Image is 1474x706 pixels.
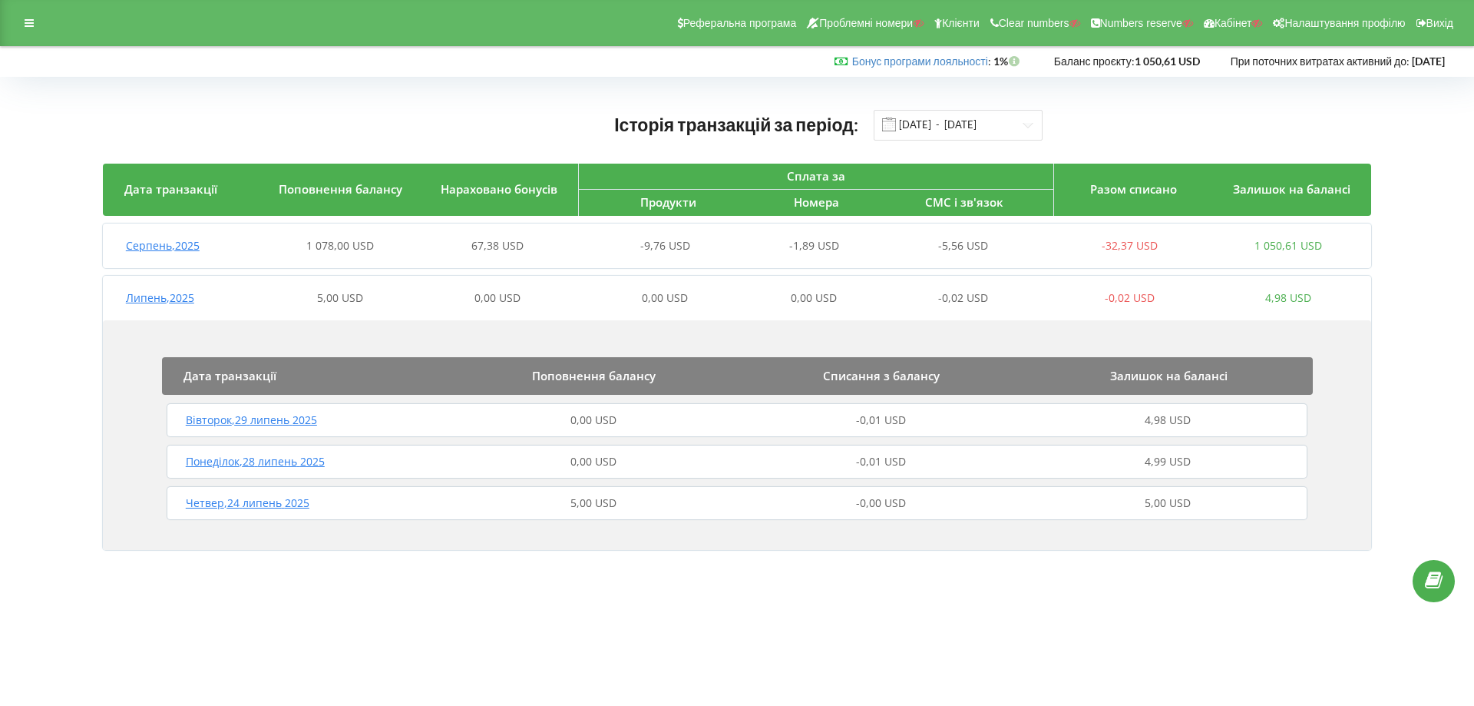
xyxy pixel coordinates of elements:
[791,290,837,305] span: 0,00 USD
[789,238,839,253] span: -1,89 USD
[471,238,524,253] span: 67,38 USD
[999,17,1069,29] span: Clear numbers
[1231,55,1410,68] span: При поточних витратах активний до:
[1145,413,1191,427] span: 4,98 USD
[1412,55,1445,68] strong: [DATE]
[823,368,940,383] span: Списання з балансу
[183,368,276,383] span: Дата транзакції
[938,238,988,253] span: -5,56 USD
[1215,17,1252,29] span: Кабінет
[642,290,688,305] span: 0,00 USD
[852,55,988,68] a: Бонус програми лояльності
[819,17,913,29] span: Проблемні номери
[1102,238,1158,253] span: -32,37 USD
[683,17,797,29] span: Реферальна програма
[186,454,325,469] span: Понеділок , 28 липень 2025
[640,194,696,210] span: Продукти
[993,55,1023,68] strong: 1%
[441,181,557,197] span: Нараховано бонусів
[614,114,858,135] span: Історія транзакцій за період:
[1105,290,1155,305] span: -0,02 USD
[1284,17,1405,29] span: Налаштування профілю
[474,290,521,305] span: 0,00 USD
[532,368,656,383] span: Поповнення балансу
[794,194,839,210] span: Номера
[787,168,845,184] span: Сплата за
[856,454,906,469] span: -0,01 USD
[1265,290,1311,305] span: 4,98 USD
[306,238,374,253] span: 1 078,00 USD
[1100,17,1182,29] span: Numbers reserve
[852,55,991,68] span: :
[1254,238,1322,253] span: 1 050,61 USD
[317,290,363,305] span: 5,00 USD
[124,181,217,197] span: Дата транзакції
[1090,181,1177,197] span: Разом списано
[1233,181,1350,197] span: Залишок на балансі
[925,194,1003,210] span: СМС і зв'язок
[856,413,906,427] span: -0,01 USD
[570,413,616,427] span: 0,00 USD
[942,17,980,29] span: Клієнти
[1054,55,1135,68] span: Баланс проєкту:
[1145,496,1191,510] span: 5,00 USD
[1135,55,1200,68] strong: 1 050,61 USD
[1110,368,1228,383] span: Залишок на балансі
[1426,17,1453,29] span: Вихід
[1145,454,1191,469] span: 4,99 USD
[570,496,616,510] span: 5,00 USD
[856,496,906,510] span: -0,00 USD
[126,238,200,253] span: Серпень , 2025
[938,290,988,305] span: -0,02 USD
[279,181,402,197] span: Поповнення балансу
[126,290,194,305] span: Липень , 2025
[570,454,616,469] span: 0,00 USD
[186,496,309,510] span: Четвер , 24 липень 2025
[186,413,317,427] span: Вівторок , 29 липень 2025
[640,238,690,253] span: -9,76 USD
